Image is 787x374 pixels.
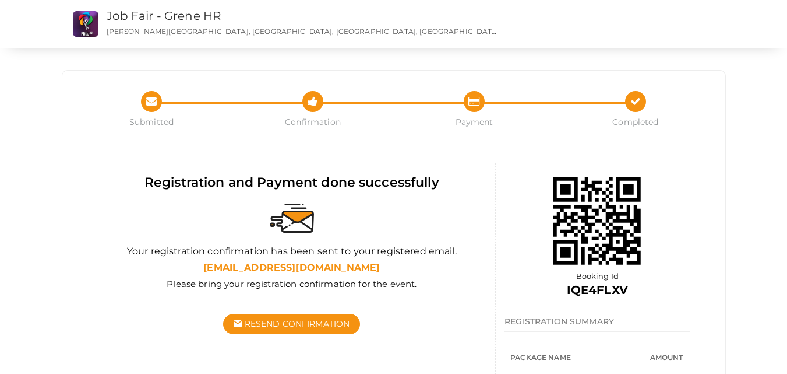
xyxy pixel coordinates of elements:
img: 68e934d446e0fb00017391f5 [539,163,655,279]
label: Your registration confirmation has been sent to your registered email. [127,245,457,258]
th: Package Name [504,344,634,372]
span: Completed [555,116,717,128]
span: Submitted [71,116,232,128]
span: Payment [394,116,555,128]
th: Amount [634,344,690,372]
button: Resend Confirmation [223,314,360,334]
span: REGISTRATION SUMMARY [504,316,614,327]
b: [EMAIL_ADDRESS][DOMAIN_NAME] [203,262,380,273]
span: Confirmation [232,116,394,128]
img: CS2O7UHK_small.png [73,11,98,37]
img: sent-email.svg [270,204,314,233]
div: Registration and Payment done successfully [97,173,487,191]
span: Booking Id [576,271,619,281]
label: Please bring your registration confirmation for the event. [167,278,417,290]
b: IQE4FLXV [567,283,628,297]
span: Resend Confirmation [245,319,350,329]
a: Job Fair - Grene HR [107,9,221,23]
p: [PERSON_NAME][GEOGRAPHIC_DATA], [GEOGRAPHIC_DATA], [GEOGRAPHIC_DATA], [GEOGRAPHIC_DATA], [GEOGRAP... [107,26,500,36]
